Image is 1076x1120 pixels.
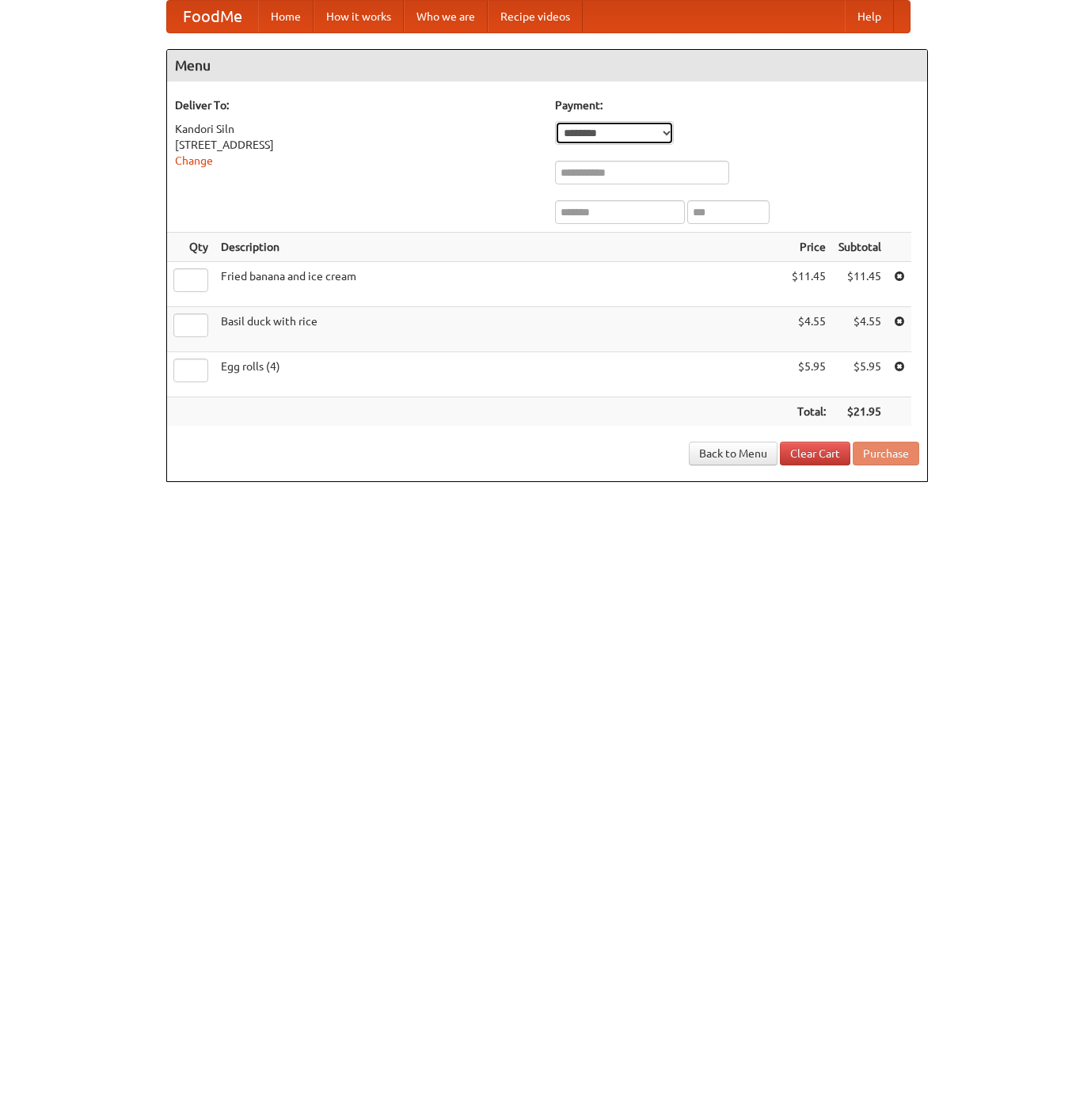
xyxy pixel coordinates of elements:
td: $11.45 [832,262,888,307]
h4: Menu [167,50,927,82]
td: Basil duck with rice [215,307,785,352]
th: Description [215,233,785,262]
a: Home [258,1,314,32]
td: $5.95 [785,352,832,397]
td: $11.45 [785,262,832,307]
td: Fried banana and ice cream [215,262,785,307]
a: How it works [314,1,404,32]
h5: Payment: [555,97,919,113]
div: Kandori Siln [175,121,539,137]
button: Purchase [853,442,919,465]
th: $21.95 [832,397,888,427]
th: Qty [167,233,215,262]
div: [STREET_ADDRESS] [175,137,539,153]
a: Recipe videos [488,1,583,32]
th: Price [785,233,832,262]
th: Total: [785,397,832,427]
td: $4.55 [832,307,888,352]
td: $4.55 [785,307,832,352]
td: $5.95 [832,352,888,397]
a: FoodMe [167,1,258,32]
td: Egg rolls (4) [215,352,785,397]
a: Back to Menu [689,442,778,465]
a: Who we are [404,1,488,32]
a: Change [175,154,213,167]
h5: Deliver To: [175,97,539,113]
a: Help [845,1,894,32]
th: Subtotal [832,233,888,262]
a: Clear Cart [780,442,850,465]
